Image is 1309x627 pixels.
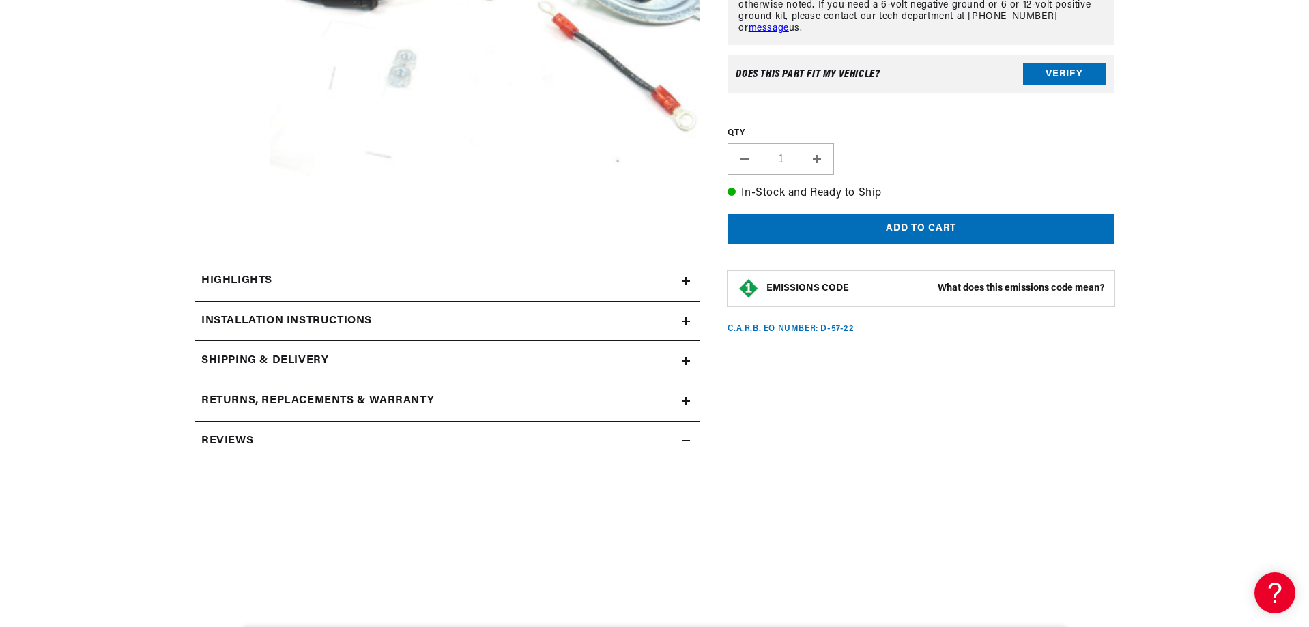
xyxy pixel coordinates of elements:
[201,392,434,410] h2: Returns, Replacements & Warranty
[766,282,1104,295] button: EMISSIONS CODEWhat does this emissions code mean?
[736,69,880,80] div: Does This part fit My vehicle?
[195,381,700,421] summary: Returns, Replacements & Warranty
[195,422,700,461] summary: Reviews
[1023,63,1106,85] button: Verify
[938,283,1104,293] strong: What does this emissions code mean?
[766,283,849,293] strong: EMISSIONS CODE
[728,323,854,335] p: C.A.R.B. EO Number: D-57-22
[201,272,272,290] h2: Highlights
[195,261,700,301] summary: Highlights
[201,433,253,450] h2: Reviews
[738,278,760,300] img: Emissions code
[195,341,700,381] summary: Shipping & Delivery
[201,312,372,330] h2: Installation instructions
[728,214,1114,244] button: Add to cart
[728,128,1114,139] label: QTY
[195,302,700,341] summary: Installation instructions
[201,352,328,370] h2: Shipping & Delivery
[728,185,1114,203] p: In-Stock and Ready to Ship
[749,23,789,33] a: message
